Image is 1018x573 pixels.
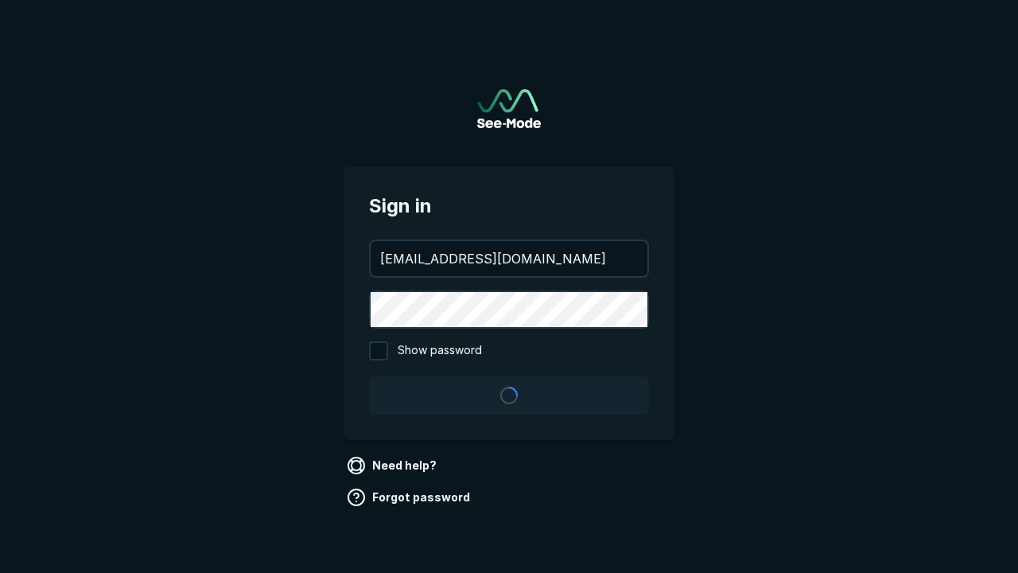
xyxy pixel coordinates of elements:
input: your@email.com [371,241,647,276]
img: See-Mode Logo [477,89,541,128]
a: Forgot password [344,485,476,510]
span: Show password [398,341,482,361]
a: Go to sign in [477,89,541,128]
span: Sign in [369,192,649,220]
a: Need help? [344,453,443,478]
